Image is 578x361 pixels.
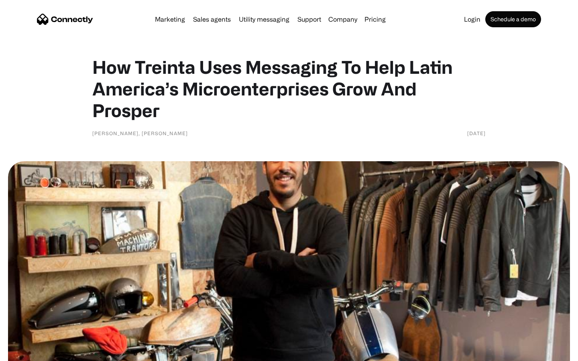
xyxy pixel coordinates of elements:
a: Utility messaging [236,16,293,22]
a: Pricing [361,16,389,22]
div: [DATE] [467,129,486,137]
a: Marketing [152,16,188,22]
div: Company [328,14,357,25]
h1: How Treinta Uses Messaging To Help Latin America’s Microenterprises Grow And Prosper [92,56,486,121]
a: Sales agents [190,16,234,22]
div: [PERSON_NAME], [PERSON_NAME] [92,129,188,137]
ul: Language list [16,347,48,358]
a: Login [461,16,484,22]
a: Schedule a demo [485,11,541,27]
aside: Language selected: English [8,347,48,358]
a: Support [294,16,324,22]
